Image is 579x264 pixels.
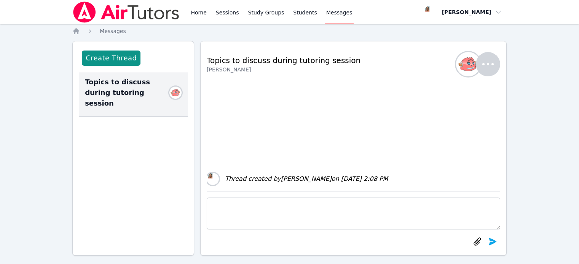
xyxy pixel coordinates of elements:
div: [PERSON_NAME] [207,66,360,73]
img: Asha Maire [207,173,219,185]
button: Lisa Otuonye [461,52,500,76]
img: Air Tutors [72,2,180,23]
span: Topics to discuss during tutoring session [85,77,172,109]
img: Lisa Otuonye [169,87,182,99]
span: Messages [326,9,353,16]
h2: Topics to discuss during tutoring session [207,55,360,66]
img: Lisa Otuonye [456,52,480,76]
div: Thread created by [PERSON_NAME] on [DATE] 2:08 PM [225,174,388,183]
div: Topics to discuss during tutoring sessionLisa Otuonye [79,72,188,117]
span: Messages [100,28,126,34]
nav: Breadcrumb [72,27,507,35]
a: Messages [100,27,126,35]
button: Create Thread [82,51,140,66]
